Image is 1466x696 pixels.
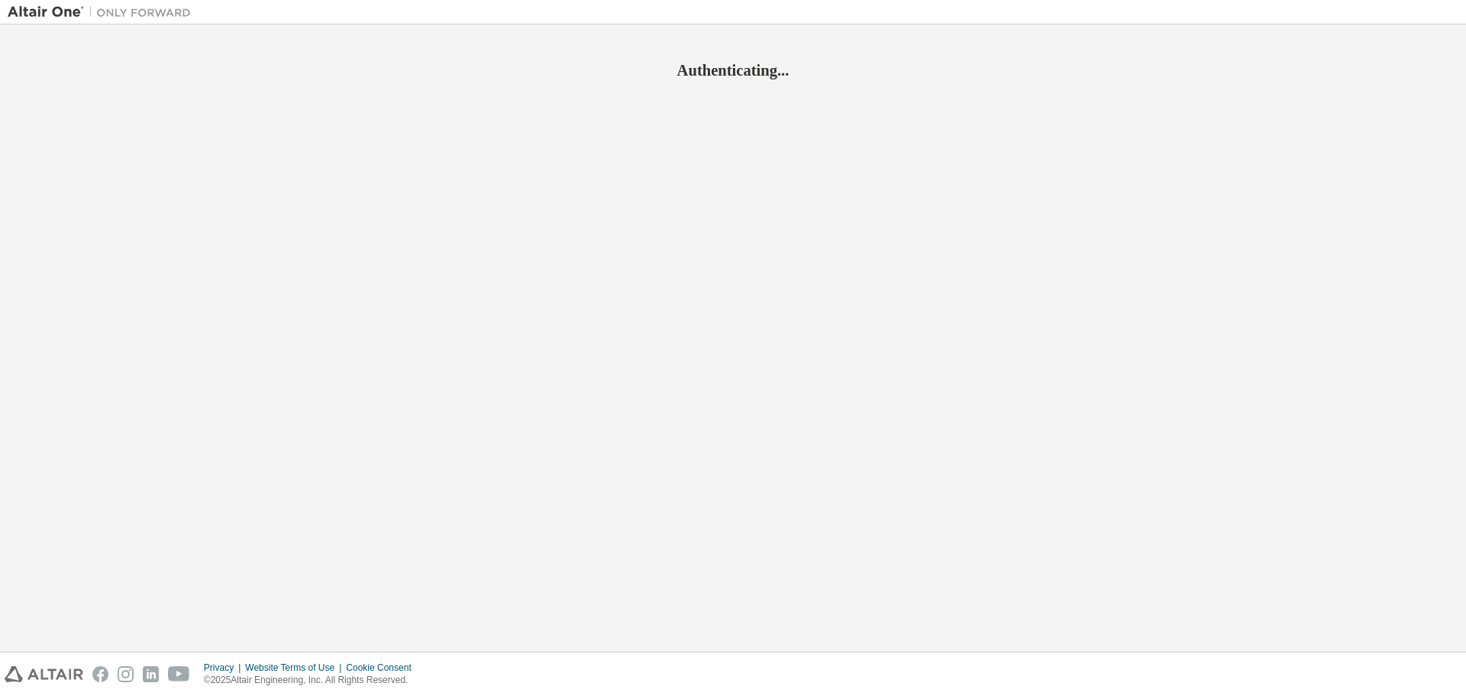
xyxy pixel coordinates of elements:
h2: Authenticating... [8,60,1458,80]
div: Cookie Consent [346,662,420,674]
div: Privacy [204,662,245,674]
img: linkedin.svg [143,666,159,682]
img: facebook.svg [92,666,108,682]
img: Altair One [8,5,199,20]
img: altair_logo.svg [5,666,83,682]
img: instagram.svg [118,666,134,682]
img: youtube.svg [168,666,190,682]
p: © 2025 Altair Engineering, Inc. All Rights Reserved. [204,674,421,687]
div: Website Terms of Use [245,662,346,674]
